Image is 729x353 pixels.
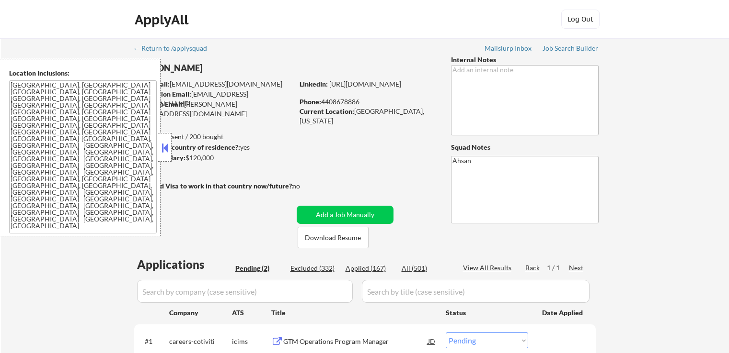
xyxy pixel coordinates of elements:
div: Applications [137,259,232,270]
div: 167 sent / 200 bought [134,132,293,142]
div: Squad Notes [451,143,599,152]
div: icims [232,337,271,346]
button: Log Out [561,10,600,29]
div: careers-cotiviti [169,337,232,346]
strong: Current Location: [300,107,354,115]
div: Title [271,308,437,318]
div: [EMAIL_ADDRESS][DOMAIN_NAME] [135,89,293,108]
strong: LinkedIn: [300,80,328,88]
a: Mailslurp Inbox [485,44,532,54]
div: View All Results [463,263,514,273]
div: GTM Operations Program Manager [283,337,428,346]
input: Search by company (case sensitive) [137,280,353,303]
a: ← Return to /applysquad [133,44,216,54]
div: #1 [145,337,162,346]
div: All (501) [402,264,450,273]
div: Applied (167) [346,264,393,273]
a: Job Search Builder [543,44,599,54]
div: Date Applied [542,308,584,318]
div: Status [446,304,528,321]
div: 4408678886 [300,97,435,107]
input: Search by title (case sensitive) [362,280,590,303]
div: Mailslurp Inbox [485,45,532,52]
div: [PERSON_NAME] [134,62,331,74]
div: Job Search Builder [543,45,599,52]
strong: Phone: [300,98,321,106]
strong: Will need Visa to work in that country now/future?: [134,182,294,190]
div: ← Return to /applysquad [133,45,216,52]
div: no [292,181,320,191]
div: Pending (2) [235,264,283,273]
strong: Can work in country of residence?: [134,143,240,151]
div: Location Inclusions: [9,68,157,78]
div: Next [569,263,584,273]
div: 1 / 1 [547,263,569,273]
a: [URL][DOMAIN_NAME] [329,80,401,88]
button: Download Resume [298,227,369,248]
div: Internal Notes [451,55,599,65]
div: Excluded (332) [290,264,338,273]
div: ApplyAll [135,11,191,28]
div: $120,000 [134,153,293,163]
div: Back [525,263,541,273]
div: [EMAIL_ADDRESS][DOMAIN_NAME] [135,79,293,89]
button: Add a Job Manually [297,206,393,224]
div: ATS [232,308,271,318]
div: [GEOGRAPHIC_DATA], [US_STATE] [300,107,435,125]
div: Company [169,308,232,318]
div: yes [134,143,290,152]
div: [PERSON_NAME][EMAIL_ADDRESS][DOMAIN_NAME] [134,99,293,118]
div: JD [427,332,437,350]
